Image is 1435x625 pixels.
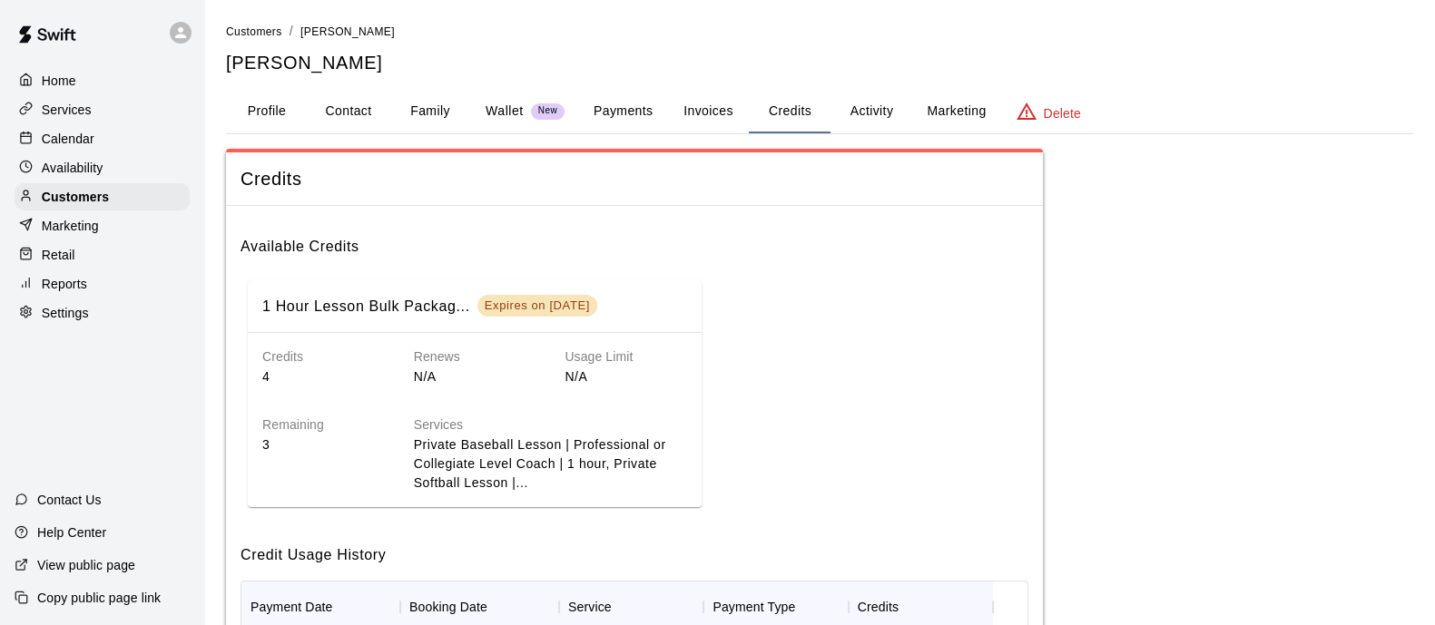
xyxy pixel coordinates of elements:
p: 4 [262,367,385,386]
h6: Credit Usage History [241,529,1028,567]
a: Availability [15,154,190,181]
button: Invoices [667,90,749,133]
p: Help Center [37,523,106,542]
p: Settings [42,304,89,322]
span: Credits [241,167,1028,191]
a: Settings [15,299,190,327]
h5: [PERSON_NAME] [226,51,1413,75]
p: 3 [262,435,385,454]
p: Private Baseball Lesson | Professional or Collegiate Level Coach | 1 hour, Private Softball Lesso... [414,435,687,493]
button: Payments [579,90,667,133]
h6: Renews [414,347,536,367]
button: Contact [308,90,389,133]
h6: 1 Hour Lesson Bulk Package | 4 pack [262,295,470,318]
h6: Services [414,415,687,435]
p: N/A [414,367,536,386]
a: Marketing [15,212,190,239]
h6: Available Credits [241,220,1028,259]
p: Delete [1044,104,1081,122]
button: Sort [612,594,637,620]
p: Reports [42,275,87,293]
button: Activity [831,90,912,133]
a: Retail [15,241,190,269]
button: Sort [795,594,821,620]
a: Home [15,67,190,94]
button: Sort [487,594,513,620]
p: N/A [565,367,687,386]
li: / [290,22,293,41]
p: View public page [37,556,135,574]
div: basic tabs example [226,90,1413,133]
span: [PERSON_NAME] [300,25,395,38]
span: Customers [226,25,282,38]
nav: breadcrumb [226,22,1413,42]
button: Family [389,90,471,133]
p: Home [42,72,76,90]
button: Sort [333,594,359,620]
p: Marketing [42,217,99,235]
a: Reports [15,270,190,298]
h6: Credits [262,347,385,367]
a: Services [15,96,190,123]
h6: Usage Limit [565,347,687,367]
p: Calendar [42,130,94,148]
p: Availability [42,159,103,177]
button: Profile [226,90,308,133]
span: New [531,105,565,117]
p: Retail [42,246,75,264]
a: Customers [15,183,190,210]
a: Customers [226,24,282,38]
button: Marketing [912,90,1000,133]
p: Copy public page link [37,589,161,607]
h6: Remaining [262,415,385,435]
button: Credits [749,90,831,133]
div: Expires on [DATE] [485,298,590,313]
p: Customers [42,188,109,206]
p: Wallet [486,102,524,121]
p: Contact Us [37,491,102,509]
button: Sort [899,594,924,620]
p: Services [42,101,92,119]
a: Calendar [15,125,190,152]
